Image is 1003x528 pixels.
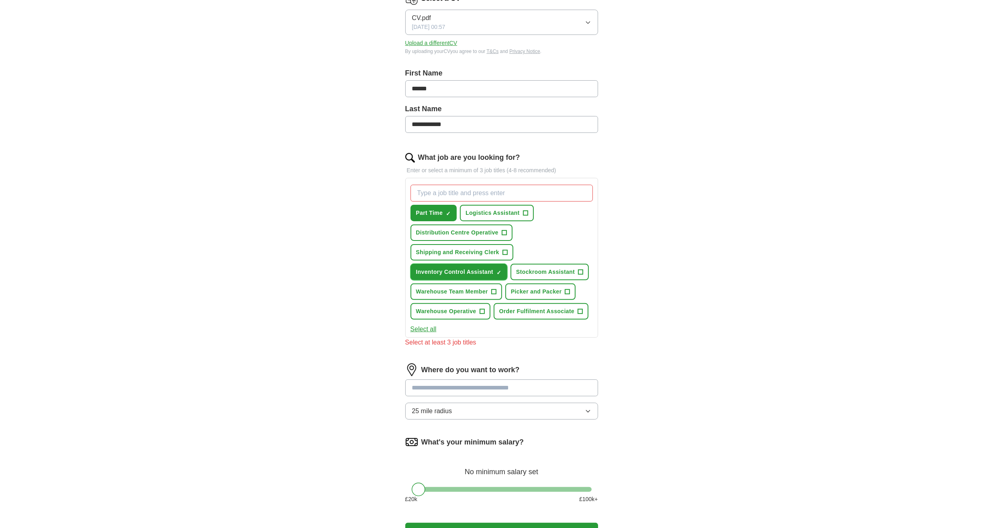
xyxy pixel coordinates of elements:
[405,104,598,114] label: Last Name
[416,268,494,276] span: Inventory Control Assistant
[412,23,445,31] span: [DATE] 00:57
[405,68,598,79] label: First Name
[405,363,418,376] img: location.png
[511,264,589,280] button: Stockroom Assistant
[411,324,437,334] button: Select all
[405,39,458,47] button: Upload a differentCV
[446,210,451,217] span: ✓
[405,153,415,163] img: search.png
[405,458,598,477] div: No minimum salary set
[416,248,499,257] span: Shipping and Receiving Clerk
[516,268,575,276] span: Stockroom Assistant
[460,205,534,221] button: Logistics Assistant
[499,307,575,316] span: Order Fulfilment Associate
[411,283,502,300] button: Warehouse Team Member
[411,205,457,221] button: Part Time✓
[411,224,513,241] button: Distribution Centre Operative
[405,48,598,55] div: By uploading your CV you agree to our and .
[579,495,598,504] span: £ 100 k+
[416,209,443,217] span: Part Time
[405,10,598,35] button: CV.pdf[DATE] 00:57
[411,185,593,202] input: Type a job title and press enter
[405,495,417,504] span: £ 20 k
[416,287,488,296] span: Warehouse Team Member
[466,209,520,217] span: Logistics Assistant
[421,437,524,448] label: What's your minimum salary?
[486,49,498,54] a: T&Cs
[505,283,576,300] button: Picker and Packer
[418,152,520,163] label: What job are you looking for?
[405,338,598,347] div: Select at least 3 job titles
[496,269,501,276] span: ✓
[421,365,520,375] label: Where do you want to work?
[405,166,598,175] p: Enter or select a minimum of 3 job titles (4-8 recommended)
[511,287,562,296] span: Picker and Packer
[509,49,540,54] a: Privacy Notice
[494,303,589,320] button: Order Fulfilment Associate
[411,244,513,261] button: Shipping and Receiving Clerk
[416,228,498,237] span: Distribution Centre Operative
[411,264,508,280] button: Inventory Control Assistant✓
[412,406,452,416] span: 25 mile radius
[405,403,598,420] button: 25 mile radius
[416,307,476,316] span: Warehouse Operative
[411,303,490,320] button: Warehouse Operative
[412,13,431,23] span: CV.pdf
[405,436,418,448] img: salary.png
